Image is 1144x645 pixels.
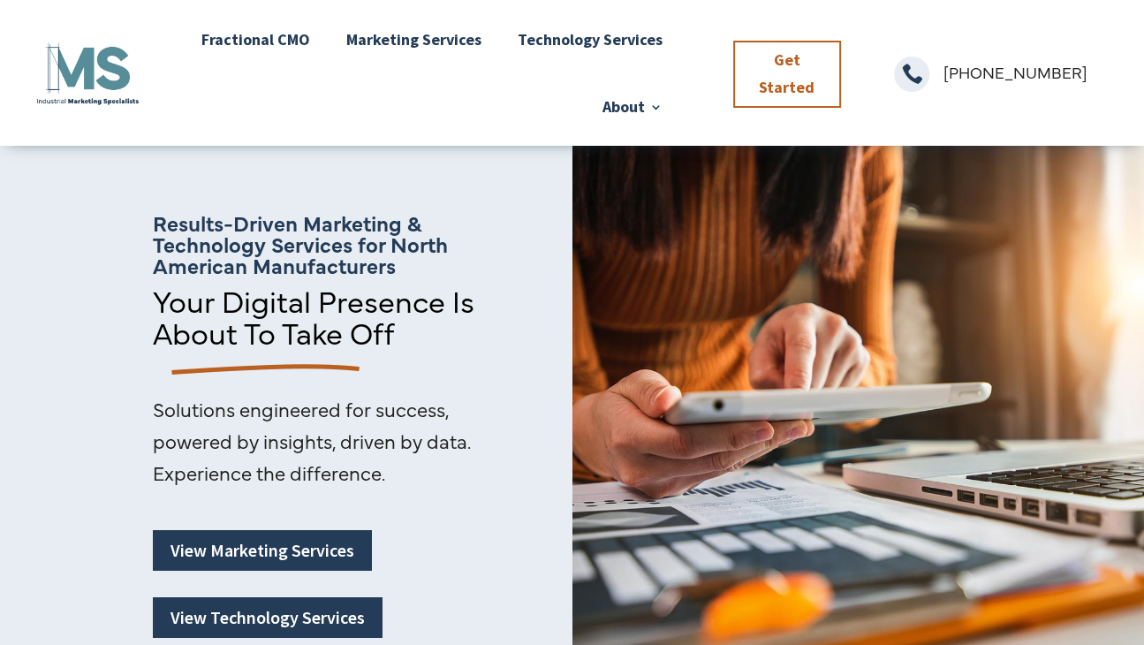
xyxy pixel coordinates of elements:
[153,597,383,638] a: View Technology Services
[201,6,310,73] a: Fractional CMO
[733,41,841,108] a: Get Started
[602,73,663,140] a: About
[895,57,930,92] span: 
[518,6,663,73] a: Technology Services
[153,285,484,348] p: Your Digital Presence Is About To Take Off
[153,348,367,393] img: underline
[153,212,484,285] h5: Results-Driven Marketing & Technology Services for North American Manufacturers
[943,57,1110,88] p: [PHONE_NUMBER]
[153,530,372,571] a: View Marketing Services
[153,393,475,489] p: Solutions engineered for success, powered by insights, driven by data. Experience the difference.
[346,6,481,73] a: Marketing Services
